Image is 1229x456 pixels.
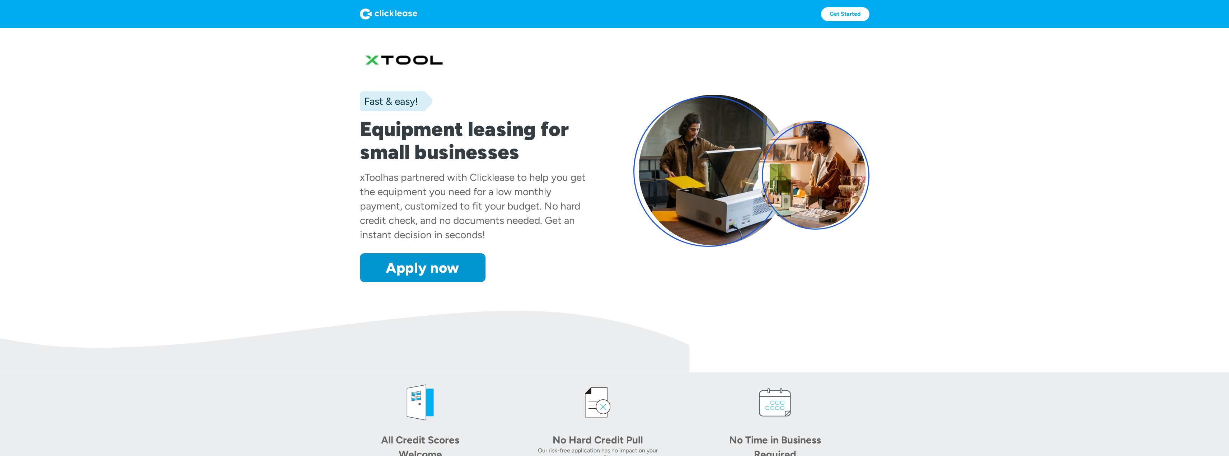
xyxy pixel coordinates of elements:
div: Fast & easy! [360,94,418,108]
div: has partnered with Clicklease to help you get the equipment you need for a low monthly payment, c... [360,171,586,241]
a: Apply now [360,253,485,282]
img: Logo [360,8,417,20]
img: welcome icon [399,381,442,424]
a: Get Started [821,7,869,21]
img: calendar icon [754,381,797,424]
div: No Hard Credit Pull [548,433,648,447]
div: xTool [360,171,383,183]
img: credit icon [576,381,619,424]
h1: Equipment leasing for small businesses [360,118,596,164]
